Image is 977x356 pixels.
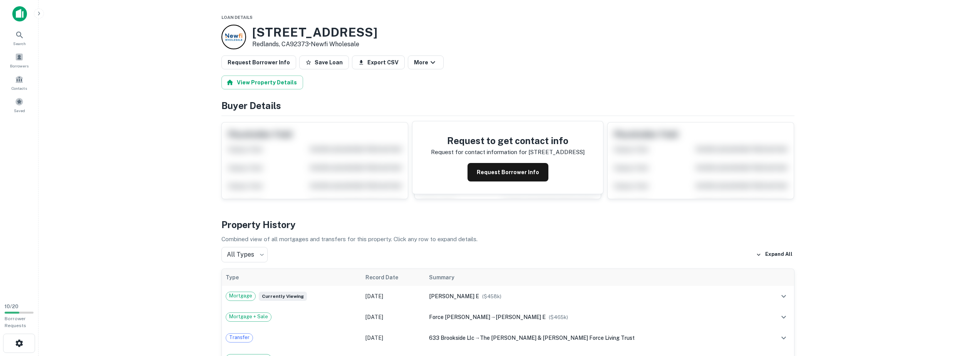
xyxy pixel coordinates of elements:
[5,304,18,309] span: 10 / 20
[10,63,28,69] span: Borrowers
[362,307,425,327] td: [DATE]
[938,294,977,331] iframe: Chat Widget
[299,55,349,69] button: Save Loan
[777,331,790,344] button: expand row
[431,148,527,157] p: Request for contact information for
[252,40,377,49] p: Redlands, CA92373 •
[14,107,25,114] span: Saved
[429,313,757,321] div: →
[362,327,425,348] td: [DATE]
[12,85,27,91] span: Contacts
[226,292,255,300] span: Mortgage
[221,76,303,89] button: View Property Details
[12,6,27,22] img: capitalize-icon.png
[496,314,546,320] span: [PERSON_NAME] e
[222,269,362,286] th: Type
[480,335,635,341] span: the [PERSON_NAME] & [PERSON_NAME] force living trust
[221,15,253,20] span: Loan Details
[226,313,271,321] span: Mortgage + Sale
[429,335,474,341] span: 633 brookside llc
[13,40,26,47] span: Search
[221,99,794,113] h4: Buyer Details
[5,316,26,328] span: Borrower Requests
[2,94,36,115] a: Saved
[221,218,794,232] h4: Property History
[226,334,253,341] span: Transfer
[362,269,425,286] th: Record Date
[777,290,790,303] button: expand row
[429,293,479,299] span: [PERSON_NAME] e
[2,27,36,48] a: Search
[549,314,568,320] span: ($ 465k )
[754,249,794,260] button: Expand All
[2,50,36,71] a: Borrowers
[311,40,359,48] a: Newfi Wholesale
[528,148,585,157] p: [STREET_ADDRESS]
[2,72,36,93] a: Contacts
[252,25,377,40] h3: [STREET_ADDRESS]
[429,334,757,342] div: →
[362,286,425,307] td: [DATE]
[429,314,490,320] span: force [PERSON_NAME]
[221,55,296,69] button: Request Borrower Info
[259,292,307,301] span: Currently viewing
[221,235,794,244] p: Combined view of all mortgages and transfers for this property. Click any row to expand details.
[482,294,501,299] span: ($ 458k )
[221,247,268,262] div: All Types
[468,163,548,181] button: Request Borrower Info
[777,311,790,324] button: expand row
[431,134,585,148] h4: Request to get contact info
[352,55,405,69] button: Export CSV
[425,269,761,286] th: Summary
[408,55,444,69] button: More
